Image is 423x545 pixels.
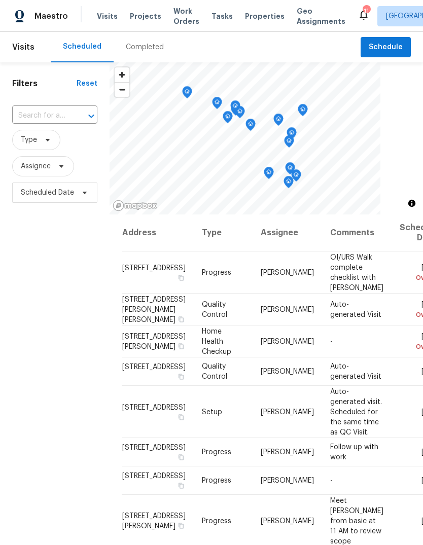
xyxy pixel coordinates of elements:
span: [STREET_ADDRESS] [122,404,186,411]
span: Progress [202,449,231,456]
span: Follow up with work [330,444,378,461]
span: - [330,477,333,484]
span: [STREET_ADDRESS][PERSON_NAME] [122,333,186,350]
button: Toggle attribution [406,197,418,209]
span: Tasks [211,13,233,20]
div: Map marker [264,167,274,183]
span: Geo Assignments [297,6,345,26]
span: Setup [202,408,222,415]
th: Comments [322,214,392,251]
span: [STREET_ADDRESS] [122,364,186,371]
span: Auto-generated Visit [330,301,381,318]
span: Quality Control [202,363,227,380]
span: Auto-generated visit. Scheduled for the same time as QC Visit. [330,388,382,435]
th: Type [194,214,253,251]
span: [PERSON_NAME] [261,449,314,456]
button: Zoom in [115,67,129,82]
span: Meet [PERSON_NAME] from basic at 11 AM to review scope [330,497,383,544]
button: Copy Address [177,481,186,490]
span: Work Orders [173,6,199,26]
button: Copy Address [177,273,186,282]
span: [PERSON_NAME] [261,368,314,375]
div: Scheduled [63,42,101,52]
span: Progress [202,477,231,484]
div: Map marker [182,86,192,102]
span: Schedule [369,41,403,54]
div: Map marker [273,114,284,129]
span: [PERSON_NAME] [261,338,314,345]
div: Reset [77,79,97,89]
button: Copy Address [177,372,186,381]
span: Projects [130,11,161,21]
button: Copy Address [177,412,186,421]
span: Maestro [34,11,68,21]
span: [PERSON_NAME] [261,477,314,484]
span: [PERSON_NAME] [261,306,314,313]
div: Completed [126,42,164,52]
span: Visits [12,36,34,58]
div: 11 [363,6,370,16]
span: Toggle attribution [409,198,415,209]
span: OI/URS Walk complete checklist with [PERSON_NAME] [330,253,383,291]
div: Map marker [284,176,294,192]
span: [PERSON_NAME] [261,408,314,415]
div: Map marker [212,97,222,113]
span: Scheduled Date [21,188,74,198]
div: Map marker [230,100,240,116]
span: Visits [97,11,118,21]
span: [PERSON_NAME] [261,269,314,276]
span: - [330,338,333,345]
button: Schedule [361,37,411,58]
span: Assignee [21,161,51,171]
input: Search for an address... [12,108,69,124]
span: Zoom out [115,83,129,97]
div: Map marker [287,127,297,143]
span: [PERSON_NAME] [261,517,314,524]
button: Copy Address [177,453,186,462]
span: Type [21,135,37,145]
span: Progress [202,517,231,524]
span: [STREET_ADDRESS] [122,473,186,480]
span: Properties [245,11,285,21]
th: Address [122,214,194,251]
h1: Filters [12,79,77,89]
button: Open [84,109,98,123]
div: Map marker [284,135,294,151]
button: Zoom out [115,82,129,97]
span: Progress [202,269,231,276]
canvas: Map [110,62,380,214]
span: Home Health Checkup [202,328,231,355]
div: Map marker [285,162,295,178]
div: Map marker [298,104,308,120]
div: Map marker [245,119,256,134]
button: Copy Address [177,521,186,530]
div: Map marker [235,106,245,122]
span: [STREET_ADDRESS][PERSON_NAME] [122,512,186,529]
button: Copy Address [177,341,186,350]
th: Assignee [253,214,322,251]
div: Map marker [291,169,301,185]
span: [STREET_ADDRESS] [122,264,186,271]
span: [STREET_ADDRESS][PERSON_NAME][PERSON_NAME] [122,296,186,323]
span: Auto-generated Visit [330,363,381,380]
button: Copy Address [177,314,186,323]
a: Mapbox homepage [113,200,157,211]
span: Quality Control [202,301,227,318]
div: Map marker [223,111,233,127]
span: [STREET_ADDRESS] [122,444,186,451]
